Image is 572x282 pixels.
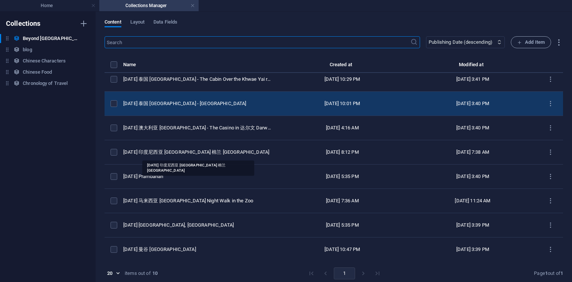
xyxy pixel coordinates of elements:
[283,197,401,204] div: [DATE] 7:36 AM
[105,36,410,48] input: Search
[130,18,145,28] span: Layout
[123,173,271,180] div: [DATE] Prambanan
[152,270,158,277] strong: 10
[277,60,407,73] th: Created at
[6,19,41,28] h6: Collections
[23,68,52,77] h6: Chinese Food
[123,125,271,131] div: 2017 CE 澳大利亚 Australia - The Casino in 达尔文 Darwin
[125,270,151,277] div: items out of
[23,34,79,43] h6: Beyond [GEOGRAPHIC_DATA]
[105,18,121,28] span: Content
[517,38,545,47] span: Add Item
[511,36,551,48] button: Add Item
[105,270,122,277] div: 20
[283,246,401,253] div: [DATE] 10:47 PM
[123,149,271,156] div: [DATE] 印度尼西亚 [GEOGRAPHIC_DATA] 棉兰 [GEOGRAPHIC_DATA]
[413,222,532,229] div: [DATE] 3:39 PM
[304,267,385,279] nav: pagination navigation
[413,125,532,131] div: [DATE] 3:40 PM
[23,56,66,65] h6: Chinese Characters
[283,173,401,180] div: [DATE] 5:35 PM
[413,100,532,107] div: [DATE] 3:40 PM
[283,125,401,131] div: [DATE] 4:16 AM
[413,197,532,204] div: [DATE] 11:24 AM
[413,149,532,156] div: [DATE] 7:38 AM
[123,76,271,83] div: 2022 CE 泰国 Thailand - The Cabin Over the Khwae Yai river
[123,246,271,253] div: [DATE] 曼谷 [GEOGRAPHIC_DATA]
[560,270,563,276] strong: 1
[23,45,32,54] h6: blog
[413,246,532,253] div: [DATE] 3:39 PM
[283,100,401,107] div: [DATE] 10:01 PM
[334,267,355,279] button: page 1
[283,222,401,229] div: [DATE] 5:35 PM
[123,197,271,204] div: 2014 CE 马来西亚 Malaysia Night Walk in the Zoo
[413,173,532,180] div: [DATE] 3:40 PM
[23,79,68,88] h6: Chronology of Travel
[534,270,563,277] div: Page out of
[99,1,199,10] h4: Collections Manager
[79,19,88,28] i: Create new collection
[283,149,401,156] div: [DATE] 8:12 PM
[123,222,271,229] div: [DATE] [GEOGRAPHIC_DATA], [GEOGRAPHIC_DATA]
[283,76,401,83] div: [DATE] 10:29 PM
[545,270,548,276] strong: 1
[153,18,177,28] span: Data Fields
[123,60,277,73] th: Name
[105,6,563,262] table: items list
[123,100,271,107] div: 2022 CE 泰国 Thailand - Kanchanaburi
[407,60,538,73] th: Modified at
[413,76,532,83] div: [DATE] 3:41 PM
